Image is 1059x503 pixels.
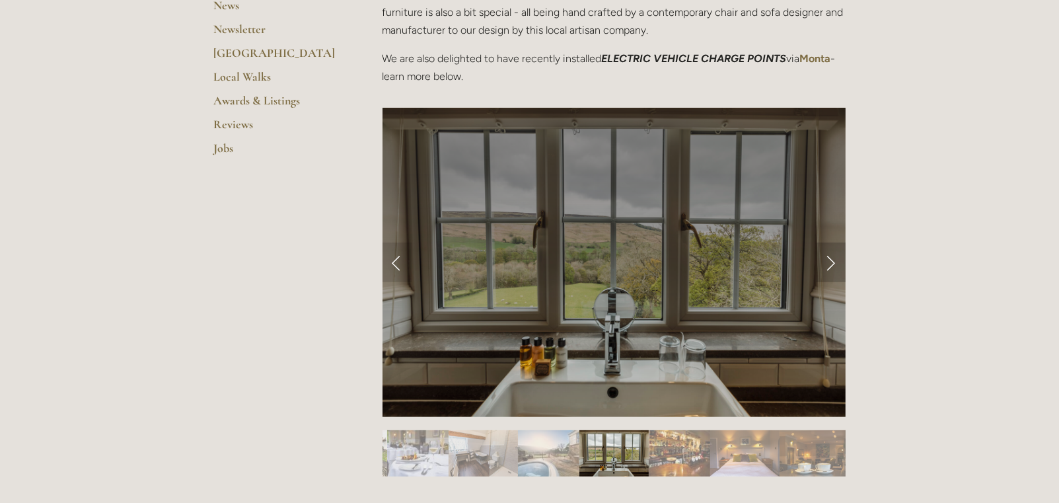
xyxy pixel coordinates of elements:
em: ELECTRIC VEHICLE CHARGE POINTS [602,52,787,65]
a: Next Slide [817,243,846,282]
a: Awards & Listings [214,93,340,117]
img: Slide 9 [579,430,649,477]
a: Jobs [214,141,340,165]
a: Monta [800,52,831,65]
img: Slide 8 [518,430,579,477]
a: Reviews [214,117,340,141]
img: Slide 12 [780,430,849,477]
img: Slide 7 [449,430,518,477]
a: Newsletter [214,22,340,46]
a: Previous Slide [383,243,412,282]
img: Slide 11 [710,430,780,477]
img: Slide 6 [387,430,449,477]
p: We are also delighted to have recently installed via - learn more below. [383,50,846,85]
img: Slide 10 [649,430,710,477]
a: Local Walks [214,69,340,93]
a: [GEOGRAPHIC_DATA] [214,46,340,69]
